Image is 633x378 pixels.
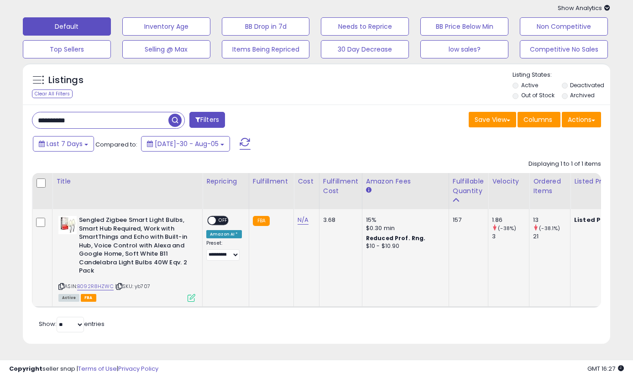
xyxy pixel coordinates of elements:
[298,215,309,225] a: N/A
[420,17,508,36] button: BB Price Below Min
[523,115,552,124] span: Columns
[155,139,219,148] span: [DATE]-30 - Aug-05
[115,283,150,290] span: | SKU: yb707
[570,81,604,89] label: Deactivated
[56,177,199,186] div: Title
[533,216,570,224] div: 13
[39,320,105,328] span: Show: entries
[58,294,79,302] span: All listings currently available for purchase on Amazon
[366,224,442,232] div: $0.30 min
[366,234,426,242] b: Reduced Prof. Rng.
[47,139,83,148] span: Last 7 Days
[321,17,409,36] button: Needs to Reprice
[492,216,529,224] div: 1.86
[498,225,516,232] small: (-38%)
[453,216,481,224] div: 157
[206,240,242,261] div: Preset:
[206,230,242,238] div: Amazon AI *
[574,215,616,224] b: Listed Price:
[366,242,442,250] div: $10 - $10.90
[513,71,610,79] p: Listing States:
[118,364,158,373] a: Privacy Policy
[321,40,409,58] button: 30 Day Decrease
[492,232,529,241] div: 3
[366,186,371,194] small: Amazon Fees.
[366,177,445,186] div: Amazon Fees
[122,40,210,58] button: Selling @ Max
[206,177,245,186] div: Repricing
[9,364,42,373] strong: Copyright
[528,160,601,168] div: Displaying 1 to 1 of 1 items
[298,177,315,186] div: Cost
[141,136,230,152] button: [DATE]-30 - Aug-05
[520,17,608,36] button: Non Competitive
[469,112,516,127] button: Save View
[420,40,508,58] button: low sales?
[23,17,111,36] button: Default
[533,232,570,241] div: 21
[58,216,77,234] img: 41x0Wka6zJL._SL40_.jpg
[79,216,190,278] b: Sengled Zigbee Smart Light Bulbs, Smart Hub Required, Work with SmartThings and Echo with Built-i...
[33,136,94,152] button: Last 7 Days
[518,112,560,127] button: Columns
[23,40,111,58] button: Top Sellers
[558,4,610,12] span: Show Analytics
[323,177,358,196] div: Fulfillment Cost
[520,40,608,58] button: Competitive No Sales
[58,216,195,301] div: ASIN:
[533,177,566,196] div: Ordered Items
[253,216,270,226] small: FBA
[48,74,84,87] h5: Listings
[122,17,210,36] button: Inventory Age
[77,283,114,290] a: B092R8HZWC
[222,40,310,58] button: Items Being Repriced
[9,365,158,373] div: seller snap | |
[521,91,555,99] label: Out of Stock
[78,364,117,373] a: Terms of Use
[562,112,601,127] button: Actions
[521,81,538,89] label: Active
[189,112,225,128] button: Filters
[366,216,442,224] div: 15%
[216,217,230,225] span: OFF
[492,177,525,186] div: Velocity
[587,364,624,373] span: 2025-08-13 16:27 GMT
[32,89,73,98] div: Clear All Filters
[570,91,595,99] label: Archived
[323,216,355,224] div: 3.68
[253,177,290,186] div: Fulfillment
[539,225,560,232] small: (-38.1%)
[81,294,96,302] span: FBA
[453,177,484,196] div: Fulfillable Quantity
[222,17,310,36] button: BB Drop in 7d
[95,140,137,149] span: Compared to:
